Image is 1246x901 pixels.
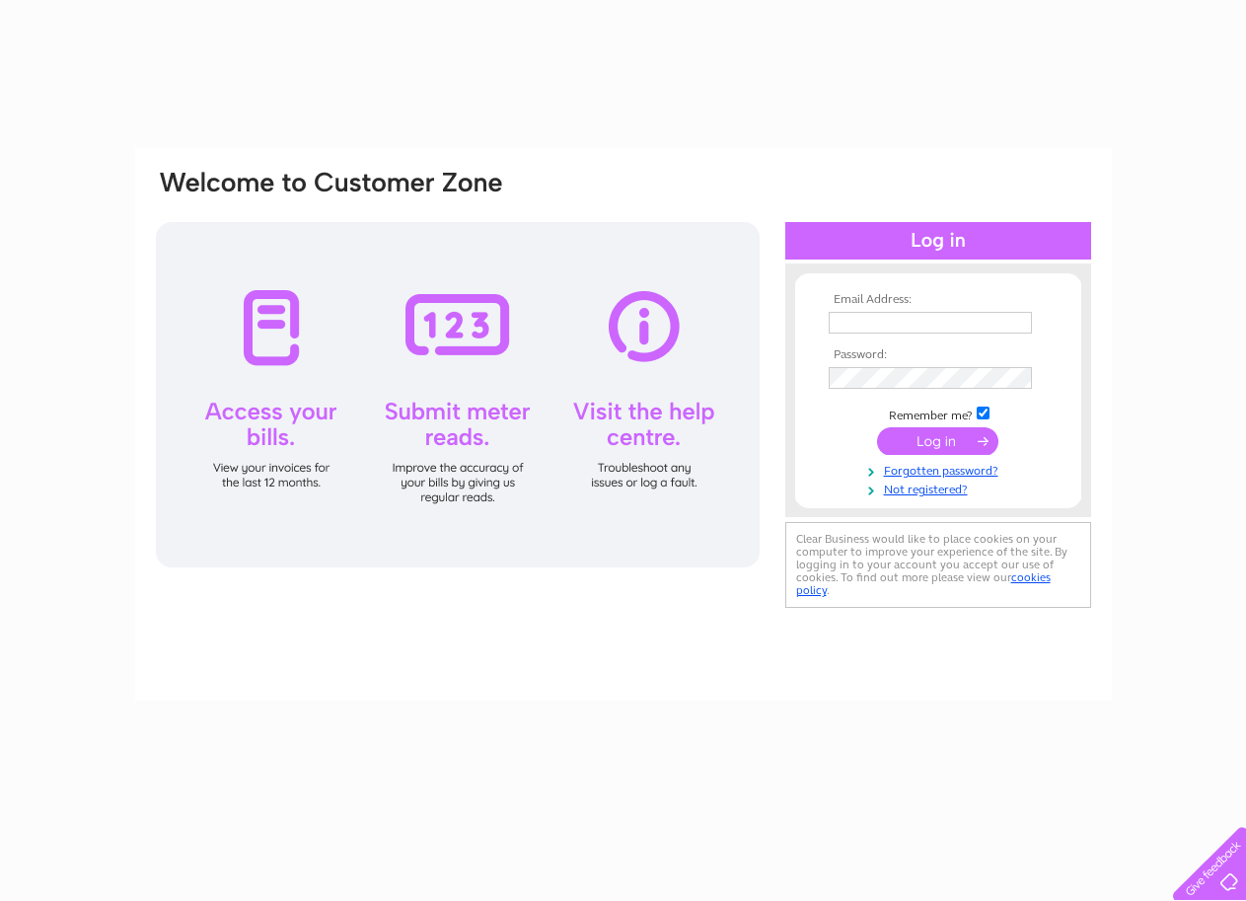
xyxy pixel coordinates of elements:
div: Clear Business would like to place cookies on your computer to improve your experience of the sit... [785,522,1091,608]
a: Forgotten password? [829,460,1053,479]
a: cookies policy [796,570,1051,597]
th: Email Address: [824,293,1053,307]
th: Password: [824,348,1053,362]
input: Submit [877,427,998,455]
td: Remember me? [824,404,1053,423]
a: Not registered? [829,479,1053,497]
